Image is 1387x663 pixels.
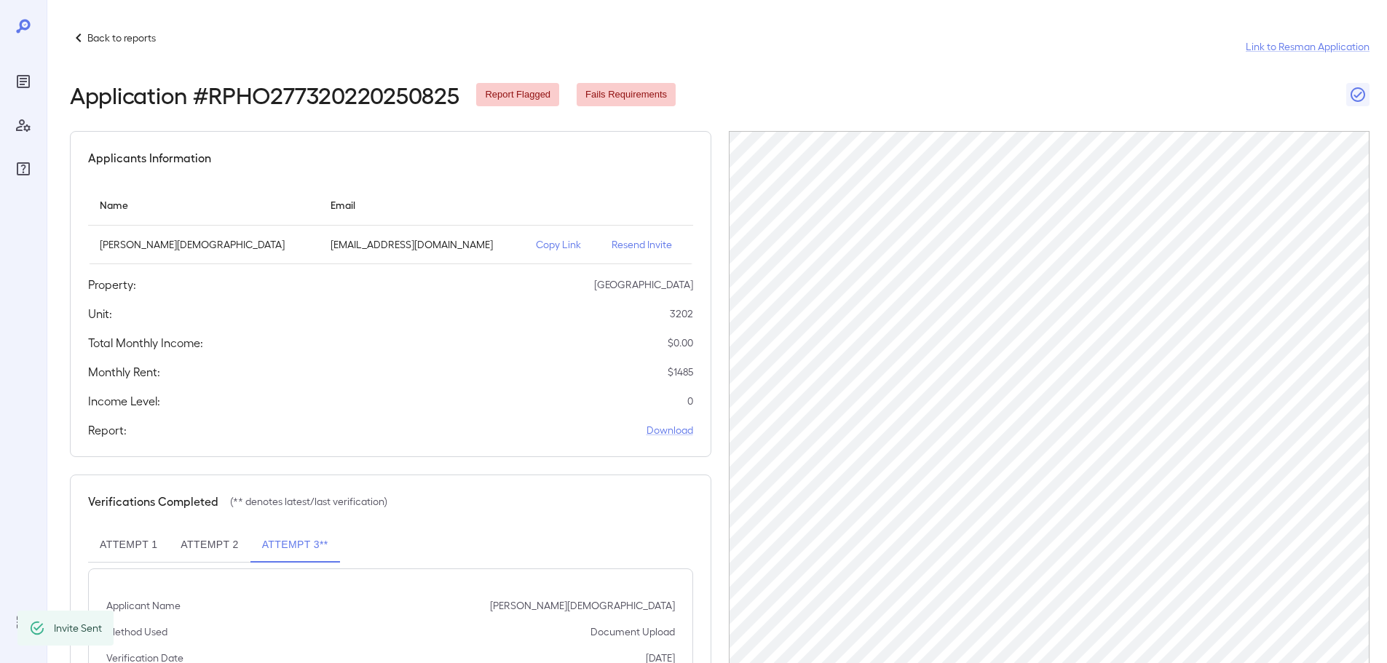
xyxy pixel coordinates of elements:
[319,184,524,226] th: Email
[88,493,218,510] h5: Verifications Completed
[1246,39,1370,54] a: Link to Resman Application
[88,184,693,264] table: simple table
[331,237,513,252] p: [EMAIL_ADDRESS][DOMAIN_NAME]
[88,334,203,352] h5: Total Monthly Income:
[88,184,319,226] th: Name
[647,423,693,437] a: Download
[88,421,127,439] h5: Report:
[612,237,681,252] p: Resend Invite
[668,365,693,379] p: $ 1485
[88,528,169,563] button: Attempt 1
[169,528,250,563] button: Attempt 2
[476,88,559,102] span: Report Flagged
[106,624,167,639] p: Method Used
[70,82,459,108] h2: Application # RPHO277320220250825
[88,363,160,381] h5: Monthly Rent:
[577,88,676,102] span: Fails Requirements
[12,70,35,93] div: Reports
[12,157,35,180] div: FAQ
[88,276,136,293] h5: Property:
[100,237,307,252] p: [PERSON_NAME][DEMOGRAPHIC_DATA]
[1346,83,1370,106] button: Close Report
[88,305,112,322] h5: Unit:
[590,624,675,639] p: Document Upload
[250,528,340,563] button: Attempt 3**
[490,598,675,613] p: [PERSON_NAME][DEMOGRAPHIC_DATA]
[687,394,693,408] p: 0
[668,336,693,350] p: $ 0.00
[106,598,181,613] p: Applicant Name
[594,277,693,292] p: [GEOGRAPHIC_DATA]
[230,494,387,509] p: (** denotes latest/last verification)
[536,237,588,252] p: Copy Link
[670,306,693,321] p: 3202
[87,31,156,45] p: Back to reports
[88,392,160,410] h5: Income Level:
[12,611,35,634] div: Log Out
[88,149,211,167] h5: Applicants Information
[54,615,102,641] div: Invite Sent
[12,114,35,137] div: Manage Users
